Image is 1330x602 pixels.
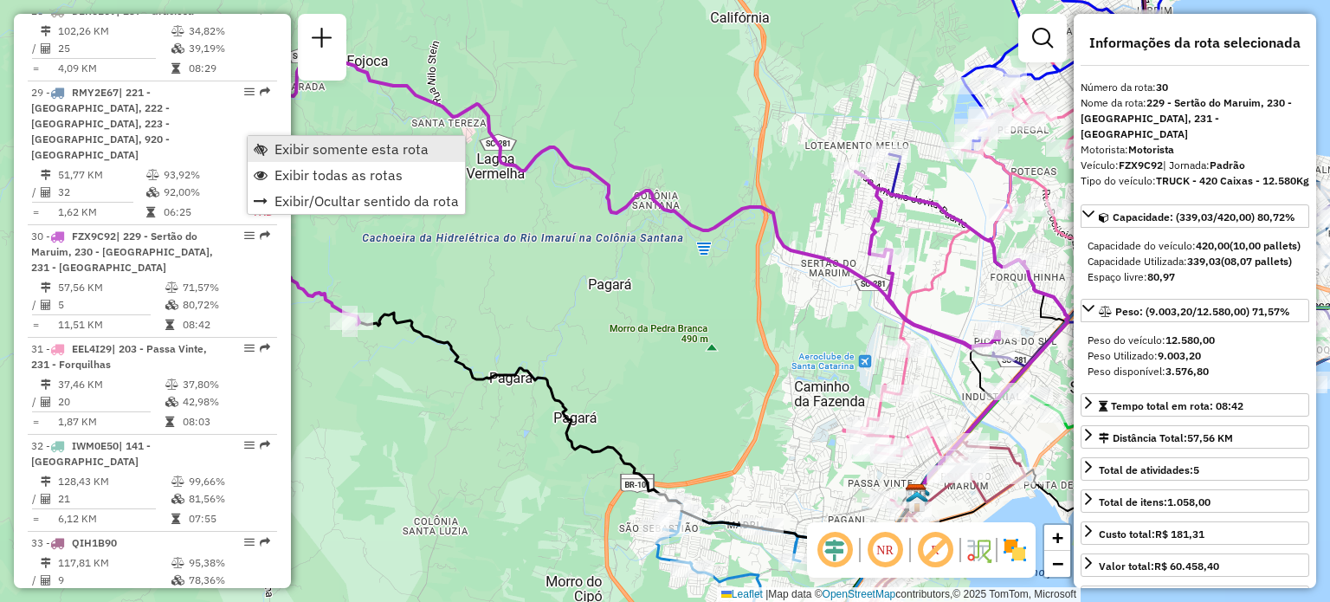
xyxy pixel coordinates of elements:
[31,60,40,77] td: =
[1115,305,1290,318] span: Peso: (9.003,20/12.580,00) 71,57%
[864,529,906,571] span: Ocultar NR
[182,296,269,314] td: 80,72%
[914,529,956,571] span: Exibir rótulo
[31,536,117,549] span: 33 -
[188,554,270,572] td: 95,38%
[31,184,40,201] td: /
[182,376,269,393] td: 37,80%
[146,207,155,217] i: Tempo total em rota
[41,379,51,390] i: Distância Total
[41,494,51,504] i: Total de Atividades
[182,316,269,333] td: 08:42
[31,342,207,371] span: | 203 - Passa Vinte, 231 - Forquilhas
[260,537,270,547] em: Rota exportada
[31,316,40,333] td: =
[1156,81,1168,94] strong: 30
[31,439,151,468] span: 32 -
[1088,269,1302,285] div: Espaço livre:
[41,282,51,293] i: Distância Total
[1163,159,1245,172] span: | Jornada:
[274,142,429,156] span: Exibir somente esta rota
[31,296,40,314] td: /
[57,166,145,184] td: 51,77 KM
[57,60,171,77] td: 4,09 KM
[1052,527,1063,548] span: +
[182,279,269,296] td: 71,57%
[260,230,270,241] em: Rota exportada
[244,343,255,353] em: Opções
[171,476,184,487] i: % de utilização do peso
[721,588,763,600] a: Leaflet
[248,188,465,214] li: Exibir/Ocultar sentido da rota
[260,440,270,450] em: Rota exportada
[31,4,194,17] span: 28 -
[188,23,270,40] td: 34,82%
[244,87,255,97] em: Opções
[171,26,184,36] i: % de utilização do peso
[72,536,117,549] span: QIH1B90
[906,490,928,513] img: 712 UDC Full Palhoça
[1081,553,1309,577] a: Valor total:R$ 60.458,40
[1230,239,1301,252] strong: (10,00 pallets)
[1113,210,1295,223] span: Capacidade: (339,03/420,00) 80,72%
[1081,80,1309,95] div: Número da rota:
[31,510,40,528] td: =
[57,554,171,572] td: 117,81 KM
[1088,333,1215,346] span: Peso do veículo:
[1111,399,1243,412] span: Tempo total em rota: 08:42
[1081,457,1309,481] a: Total de atividades:5
[146,170,159,180] i: % de utilização do peso
[1158,349,1201,362] strong: 9.003,20
[1081,521,1309,545] a: Custo total:R$ 181,31
[171,558,184,568] i: % de utilização do peso
[244,537,255,547] em: Opções
[41,170,51,180] i: Distância Total
[31,572,40,589] td: /
[1196,239,1230,252] strong: 420,00
[1221,255,1292,268] strong: (08,07 pallets)
[260,343,270,353] em: Rota exportada
[1187,255,1221,268] strong: 339,03
[182,393,269,411] td: 42,98%
[1099,495,1211,510] div: Total de itens:
[1081,425,1309,449] a: Distância Total:57,56 KM
[1001,536,1029,564] img: Exibir/Ocultar setores
[31,342,207,371] span: 31 -
[41,397,51,407] i: Total de Atividades
[72,439,119,452] span: IWM0E50
[188,510,270,528] td: 07:55
[1128,143,1174,156] strong: Motorista
[57,510,171,528] td: 6,12 KM
[188,490,270,508] td: 81,56%
[57,184,145,201] td: 32
[165,320,174,330] i: Tempo total em rota
[31,40,40,57] td: /
[165,300,178,310] i: % de utilização da cubagem
[31,413,40,430] td: =
[1052,553,1063,574] span: −
[1081,489,1309,513] a: Total de itens:1.058,00
[57,376,165,393] td: 37,46 KM
[1081,35,1309,51] h4: Informações da rota selecionada
[274,168,403,182] span: Exibir todas as rotas
[165,282,178,293] i: % de utilização do peso
[165,397,178,407] i: % de utilização da cubagem
[72,342,112,355] span: EEL4I29
[31,86,170,161] span: 29 -
[41,43,51,54] i: Total de Atividades
[41,26,51,36] i: Distância Total
[1081,95,1309,142] div: Nome da rota:
[57,279,165,296] td: 57,56 KM
[31,439,151,468] span: | 141 - [GEOGRAPHIC_DATA]
[188,572,270,589] td: 78,36%
[1081,142,1309,158] div: Motorista:
[1088,238,1302,254] div: Capacidade do veículo:
[1210,159,1245,172] strong: Padrão
[274,194,459,208] span: Exibir/Ocultar sentido da rota
[1044,551,1070,577] a: Zoom out
[1167,495,1211,508] strong: 1.058,00
[260,87,270,97] em: Rota exportada
[57,204,145,221] td: 1,62 KM
[31,86,170,161] span: | 221 - [GEOGRAPHIC_DATA], 222 - [GEOGRAPHIC_DATA], 223 - [GEOGRAPHIC_DATA], 920 - [GEOGRAPHIC_DATA]
[248,136,465,162] li: Exibir somente esta rota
